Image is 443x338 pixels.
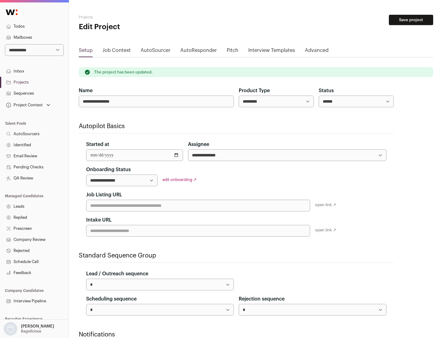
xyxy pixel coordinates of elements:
div: Project Context [5,103,43,108]
a: Advanced [305,47,329,57]
label: Product Type [239,87,270,94]
label: Onboarding Status [86,166,131,173]
a: Pitch [227,47,238,57]
label: Status [319,87,334,94]
label: Lead / Outreach sequence [86,270,148,277]
p: Bagelicious [21,329,41,334]
a: Job Context [102,47,131,57]
a: Setup [79,47,93,57]
label: Scheduling sequence [86,295,137,303]
p: The project has been updated. [94,70,153,75]
label: Assignee [188,141,209,148]
a: AutoSourcer [141,47,170,57]
h1: Edit Project [79,22,197,32]
label: Intake URL [86,216,112,224]
img: Wellfound [2,6,21,18]
p: [PERSON_NAME] [21,324,54,329]
label: Name [79,87,93,94]
label: Rejection sequence [239,295,285,303]
button: Open dropdown [2,322,55,336]
img: nopic.png [4,322,17,336]
button: Open dropdown [5,101,51,109]
label: Job Listing URL [86,191,122,198]
label: Started at [86,141,109,148]
h2: Projects [79,15,197,20]
a: Interview Templates [248,47,295,57]
a: edit onboarding ↗ [162,178,197,182]
a: AutoResponder [180,47,217,57]
h2: Standard Sequence Group [79,251,394,260]
button: Save project [389,15,433,25]
h2: Autopilot Basics [79,122,394,131]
